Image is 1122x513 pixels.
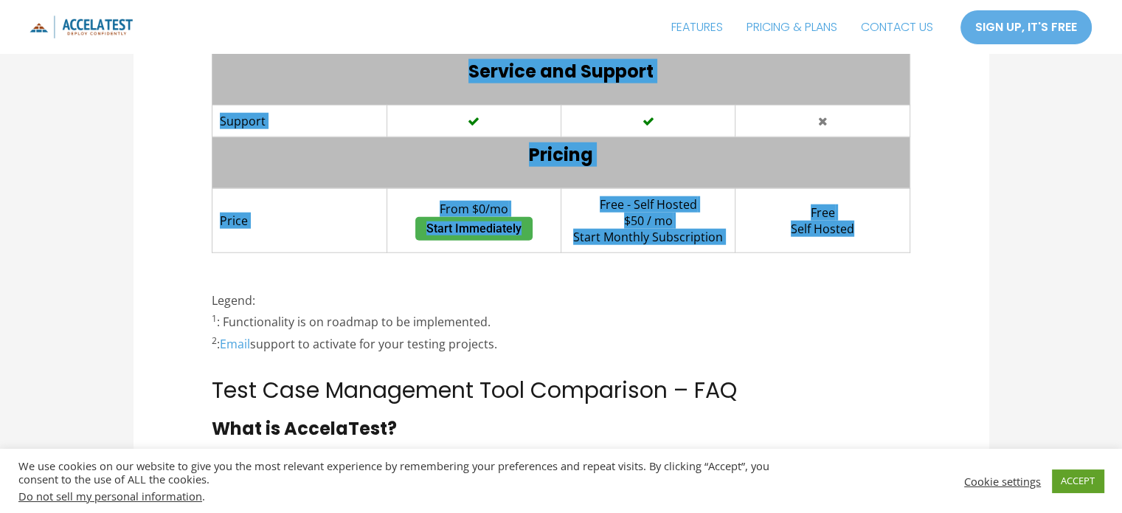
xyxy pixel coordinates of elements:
a: Start Immediately [415,220,533,236]
sup: 2 [212,334,217,347]
a: Self Hosted [791,221,854,237]
a: Do not sell my personal information [18,489,202,503]
td: Free [735,188,910,252]
a: SIGN UP, IT'S FREE [960,10,1092,45]
a: FEATURES [659,9,735,46]
td: Free - Self Hosted $50 / mo [561,188,735,252]
a: PRICING & PLANS [735,9,849,46]
h2: Test Case Management Tool Comparison – FAQ [212,377,910,404]
a: CONTACT US [849,9,945,46]
h3: Pricing [220,145,902,166]
nav: Site Navigation [659,9,945,46]
div: . [18,489,778,503]
td: Price [212,188,387,252]
img: icon [30,16,133,38]
a: ACCEPT [1052,469,1104,492]
td: Support [212,106,387,137]
a: Email [220,336,250,352]
a: Cookie settings [964,475,1041,488]
h3: Service and Support [220,61,902,83]
center: From $0/mo [395,201,553,241]
div: We use cookies on our website to give you the most relevant experience by remembering your prefer... [18,459,778,503]
sup: 1 [212,312,217,325]
strong: What is AccelaTest? [212,416,397,441]
button: Start Immediately [415,217,533,241]
a: Start Monthly Subscription [573,229,723,245]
